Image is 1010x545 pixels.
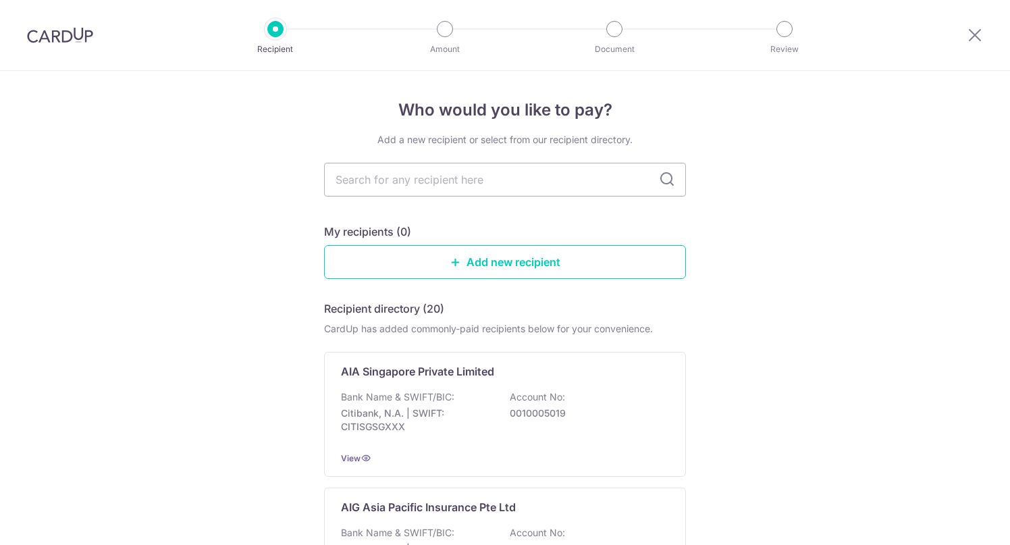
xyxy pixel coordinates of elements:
[341,453,361,463] a: View
[324,133,686,147] div: Add a new recipient or select from our recipient directory.
[341,363,494,380] p: AIA Singapore Private Limited
[341,390,454,404] p: Bank Name & SWIFT/BIC:
[324,224,411,240] h5: My recipients (0)
[324,163,686,197] input: Search for any recipient here
[341,499,516,515] p: AIG Asia Pacific Insurance Pte Ltd
[735,43,834,56] p: Review
[564,43,664,56] p: Document
[510,526,565,540] p: Account No:
[324,98,686,122] h4: Who would you like to pay?
[324,322,686,336] div: CardUp has added commonly-paid recipients below for your convenience.
[225,43,325,56] p: Recipient
[395,43,495,56] p: Amount
[510,390,565,404] p: Account No:
[341,407,492,434] p: Citibank, N.A. | SWIFT: CITISGSGXXX
[341,526,454,540] p: Bank Name & SWIFT/BIC:
[324,301,444,317] h5: Recipient directory (20)
[27,27,93,43] img: CardUp
[324,245,686,279] a: Add new recipient
[510,407,661,420] p: 0010005019
[923,504,996,538] iframe: Opens a widget where you can find more information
